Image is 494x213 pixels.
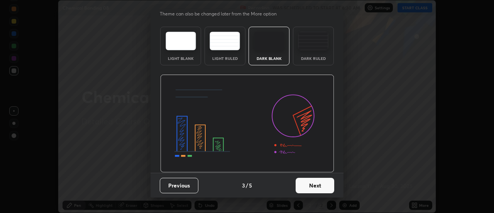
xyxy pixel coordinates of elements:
h4: / [246,181,248,189]
img: lightTheme.e5ed3b09.svg [166,32,196,50]
div: Dark Blank [254,56,284,60]
button: Next [296,178,334,193]
h4: 5 [249,181,252,189]
p: Theme can also be changed later from the More option [160,10,285,17]
div: Light Blank [165,56,196,60]
img: darkThemeBanner.d06ce4a2.svg [160,75,334,173]
img: darkRuledTheme.de295e13.svg [298,32,328,50]
h4: 3 [242,181,245,189]
img: lightRuledTheme.5fabf969.svg [210,32,240,50]
div: Dark Ruled [298,56,329,60]
button: Previous [160,178,198,193]
img: darkTheme.f0cc69e5.svg [254,32,284,50]
div: Light Ruled [210,56,240,60]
